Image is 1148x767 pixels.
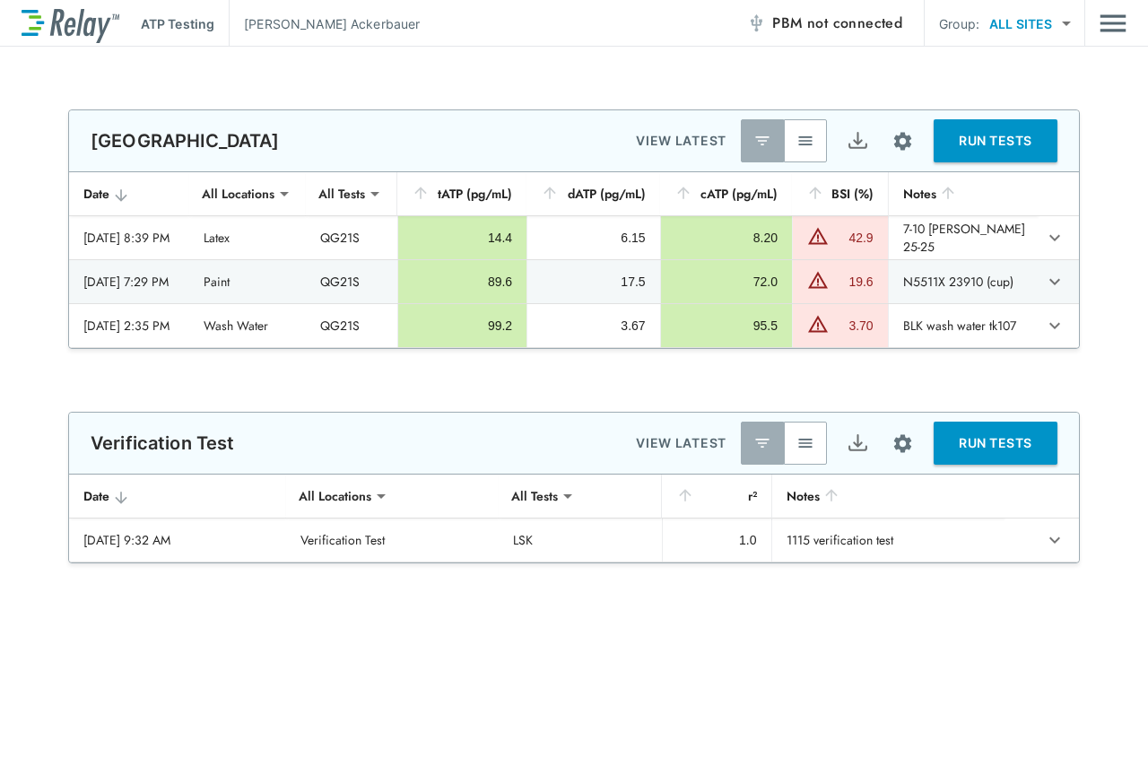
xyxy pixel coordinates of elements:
button: Main menu [1100,6,1126,40]
p: ATP Testing [141,14,214,33]
button: Site setup [879,118,926,165]
img: Warning [807,313,829,335]
img: Drawer Icon [1100,6,1126,40]
div: 72.0 [675,273,778,291]
button: Site setup [879,420,926,467]
td: N5511X 23910 (cup) [888,260,1038,303]
div: 3.67 [542,317,645,335]
img: Warning [807,269,829,291]
div: [DATE] 7:29 PM [83,273,175,291]
div: tATP (pg/mL) [412,183,512,205]
button: RUN TESTS [934,119,1057,162]
td: 1115 verification test [771,519,1005,562]
span: not connected [807,13,902,33]
div: 19.6 [833,273,874,291]
button: RUN TESTS [934,422,1057,465]
div: 3.70 [833,317,874,335]
img: LuminUltra Relay [22,4,119,43]
p: [PERSON_NAME] Ackerbauer [244,14,420,33]
td: QG21S [306,216,396,259]
td: LSK [499,519,662,562]
div: 14.4 [413,229,512,247]
img: Export Icon [847,130,869,153]
div: 6.15 [542,229,645,247]
div: All Tests [499,478,570,514]
div: r² [676,485,757,507]
td: Latex [189,216,307,259]
div: [DATE] 2:35 PM [83,317,175,335]
button: expand row [1039,222,1070,253]
td: Paint [189,260,307,303]
img: Export Icon [847,432,869,455]
button: expand row [1039,266,1070,297]
span: PBM [772,11,902,36]
div: BSI (%) [806,183,874,205]
div: 17.5 [542,273,645,291]
p: VIEW LATEST [636,130,726,152]
div: dATP (pg/mL) [541,183,645,205]
p: Group: [939,14,979,33]
td: Verification Test [286,519,498,562]
div: cATP (pg/mL) [674,183,778,205]
img: Settings Icon [891,432,914,455]
th: Date [69,172,189,216]
div: [DATE] 8:39 PM [83,229,175,247]
td: BLK wash water tk107 [888,304,1038,347]
div: 95.5 [675,317,778,335]
img: Offline Icon [747,14,765,32]
div: [DATE] 9:32 AM [83,531,272,549]
table: sticky table [69,172,1079,348]
td: QG21S [306,260,396,303]
button: expand row [1039,310,1070,341]
img: Latest [753,132,771,150]
button: Export [836,119,879,162]
img: View All [796,434,814,452]
img: Latest [753,434,771,452]
img: Settings Icon [891,130,914,153]
button: expand row [1039,525,1070,555]
td: 7-10 [PERSON_NAME] 25-25 [888,216,1038,259]
div: Notes [787,485,991,507]
button: Export [836,422,879,465]
div: All Locations [189,176,287,212]
div: 89.6 [413,273,512,291]
img: View All [796,132,814,150]
div: Notes [903,183,1023,205]
div: 42.9 [833,229,874,247]
div: All Tests [306,176,378,212]
p: VIEW LATEST [636,432,726,454]
div: 1.0 [677,531,757,549]
td: Wash Water [189,304,307,347]
div: 8.20 [675,229,778,247]
th: Date [69,475,286,519]
p: Verification Test [91,432,235,454]
div: 99.2 [413,317,512,335]
img: Warning [807,225,829,247]
td: QG21S [306,304,396,347]
table: sticky table [69,475,1079,562]
button: PBM not connected [740,5,909,41]
p: [GEOGRAPHIC_DATA] [91,130,280,152]
div: All Locations [286,478,384,514]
